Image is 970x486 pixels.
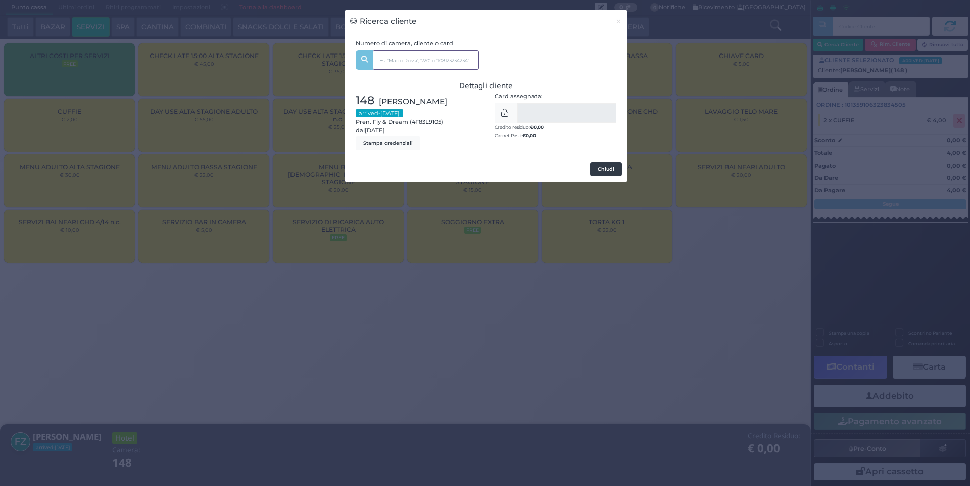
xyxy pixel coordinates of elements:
[522,133,536,138] b: €
[495,124,544,130] small: Credito residuo:
[365,126,385,135] span: [DATE]
[615,16,622,27] span: ×
[356,136,420,150] button: Stampa credenziali
[379,96,447,107] span: [PERSON_NAME]
[533,124,544,130] span: 0,00
[356,39,453,48] label: Numero di camera, cliente o card
[373,50,479,70] input: Es. 'Mario Rossi', '220' o '108123234234'
[356,109,403,117] small: arrived-[DATE]
[495,92,543,101] label: Card assegnata:
[526,132,536,139] span: 0,00
[530,124,544,130] b: €
[350,92,486,150] div: Pren. Fly & Dream (4F83L9105) dal
[356,81,617,90] h3: Dettagli cliente
[610,10,627,33] button: Chiudi
[356,92,374,110] span: 148
[350,16,416,27] h3: Ricerca cliente
[495,133,536,138] small: Carnet Pasti:
[590,162,622,176] button: Chiudi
